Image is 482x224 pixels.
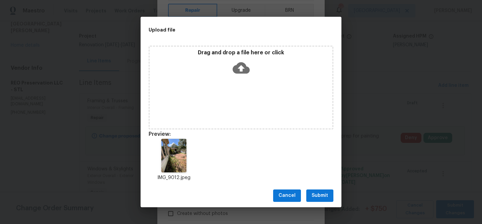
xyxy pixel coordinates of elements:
h2: Upload file [149,26,303,34]
p: Drag and drop a file here or click [150,49,332,56]
button: Submit [306,189,333,202]
span: Submit [312,191,328,200]
button: Cancel [273,189,301,202]
span: Cancel [278,191,296,200]
img: 2Q== [161,139,186,172]
p: IMG_9012.jpeg [149,174,199,181]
